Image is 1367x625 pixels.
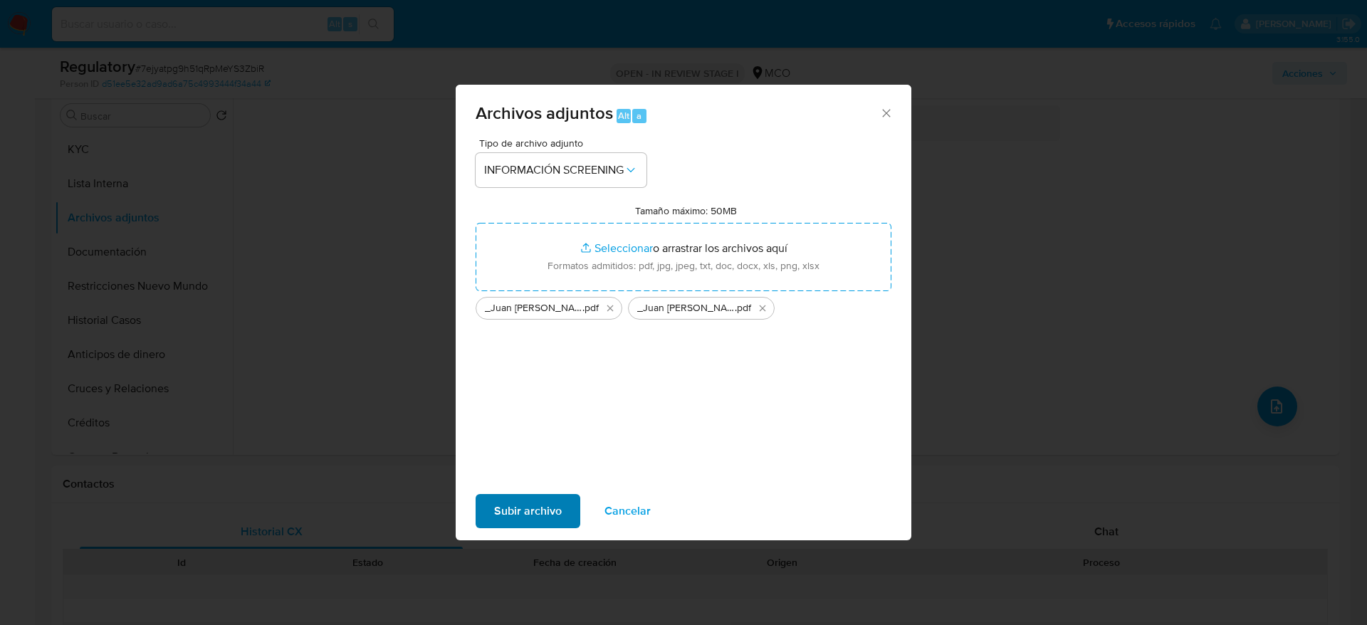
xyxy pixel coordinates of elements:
[602,300,619,317] button: Eliminar _Juan Diego Ramirez Callejas_ - Buscar con Google.pdf
[586,494,669,528] button: Cancelar
[479,138,650,148] span: Tipo de archivo adjunto
[735,301,751,315] span: .pdf
[635,204,737,217] label: Tamaño máximo: 50MB
[754,300,771,317] button: Eliminar _Juan Diego Ramirez Callejas_ lavado de dinero - Buscar con Google.pdf
[604,495,651,527] span: Cancelar
[476,153,646,187] button: INFORMACIÓN SCREENING
[484,163,624,177] span: INFORMACIÓN SCREENING
[494,495,562,527] span: Subir archivo
[476,494,580,528] button: Subir archivo
[485,301,582,315] span: _Juan [PERSON_NAME] - Buscar con Google
[476,100,613,125] span: Archivos adjuntos
[637,109,641,122] span: a
[879,106,892,119] button: Cerrar
[618,109,629,122] span: Alt
[582,301,599,315] span: .pdf
[637,301,735,315] span: _Juan [PERSON_NAME] [PERSON_NAME] de dinero - Buscar con Google
[476,291,891,320] ul: Archivos seleccionados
